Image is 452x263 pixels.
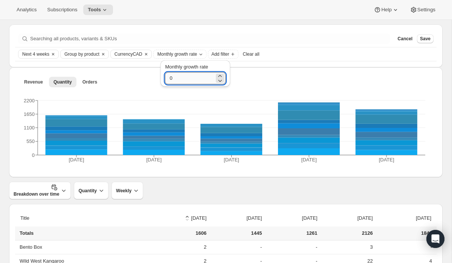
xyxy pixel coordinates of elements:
[18,50,49,58] button: Next 4 weeks
[165,64,208,70] span: Monthly growth rate
[349,211,374,225] button: [DATE]
[301,157,317,163] tspan: [DATE]
[88,7,101,13] span: Tools
[142,50,150,58] button: Clear
[17,7,37,13] span: Analytics
[153,240,209,254] td: 2
[99,50,107,58] button: Clear
[375,240,437,254] td: -
[24,111,35,117] tspan: 1650
[49,50,57,58] button: Clear
[426,230,444,248] div: Open Intercom Messenger
[407,211,432,225] button: [DATE]
[15,227,153,240] th: Totals
[15,240,153,254] th: Bento Box
[82,79,97,85] span: Orders
[395,34,415,43] button: Cancel
[24,79,43,85] span: Revenue
[417,34,434,43] button: Save
[9,182,71,199] button: Breakdown over time
[74,182,108,199] button: Quantity
[115,51,142,57] span: Currency CAD
[320,240,375,254] td: 3
[61,50,99,58] button: Group by product
[78,188,97,194] span: Quantity
[417,7,435,13] span: Settings
[22,51,49,57] span: Next 4 weeks
[111,182,143,199] button: Weekly
[14,184,59,197] span: Breakdown over time
[243,51,260,57] span: Clear all
[420,36,431,42] span: Save
[369,5,403,15] button: Help
[24,98,35,103] tspan: 2200
[224,157,239,163] tspan: [DATE]
[379,157,394,163] tspan: [DATE]
[19,211,38,225] button: Title
[47,7,77,13] span: Subscriptions
[146,157,162,163] tspan: [DATE]
[30,33,390,44] input: Searching all products, variants & SKUs
[320,227,375,240] td: 2126
[209,240,264,254] td: -
[32,152,35,158] tspan: 0
[153,227,209,240] td: 1606
[69,157,84,163] tspan: [DATE]
[154,50,206,58] button: Monthly growth rate
[375,227,437,240] td: 1843
[43,5,82,15] button: Subscriptions
[24,125,35,131] tspan: 1100
[64,51,99,57] span: Group by product
[398,36,412,42] span: Cancel
[208,50,238,59] button: Add filter
[211,51,229,57] span: Add filter
[116,188,131,194] span: Weekly
[182,211,208,225] button: sort descending by[DATE]
[209,227,264,240] td: 1445
[53,79,72,85] span: Quantity
[20,77,47,87] button: Revenue
[83,5,113,15] button: Tools
[240,50,263,59] button: Clear all
[264,227,319,240] td: 1261
[381,7,391,13] span: Help
[264,240,319,254] td: -
[405,5,440,15] button: Settings
[157,51,197,57] span: Monthly growth rate
[111,50,142,58] button: Currency ,CAD
[293,211,319,225] button: [DATE]
[12,5,41,15] button: Analytics
[238,211,263,225] button: [DATE]
[26,138,35,144] tspan: 550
